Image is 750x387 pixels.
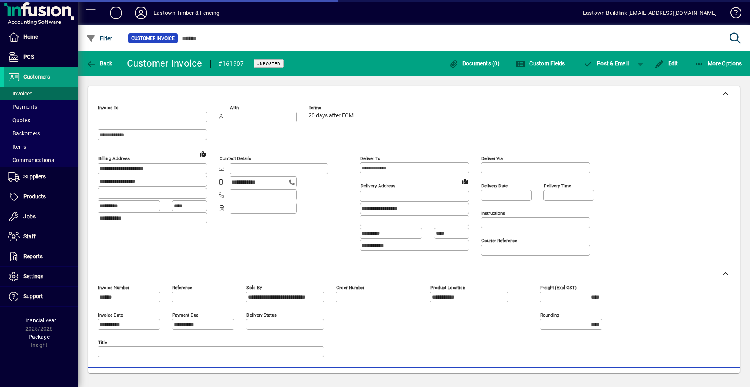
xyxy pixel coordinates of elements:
[84,56,114,70] button: Back
[4,140,78,153] a: Items
[725,2,740,27] a: Knowledge Base
[23,74,50,80] span: Customers
[481,238,517,243] mat-label: Courier Reference
[540,312,559,318] mat-label: Rounding
[4,100,78,113] a: Payments
[4,87,78,100] a: Invoices
[78,56,121,70] app-page-header-button: Back
[597,60,600,67] span: P
[695,60,742,67] span: More Options
[693,56,744,70] button: More Options
[23,173,46,180] span: Suppliers
[230,105,239,110] mat-label: Attn
[4,247,78,266] a: Reports
[481,156,503,161] mat-label: Deliver via
[4,187,78,207] a: Products
[23,293,43,299] span: Support
[540,285,577,290] mat-label: Freight (excl GST)
[653,56,680,70] button: Edit
[98,312,123,318] mat-label: Invoice date
[655,60,678,67] span: Edit
[98,285,129,290] mat-label: Invoice number
[449,60,500,67] span: Documents (0)
[22,317,56,324] span: Financial Year
[257,61,280,66] span: Unposted
[8,90,32,97] span: Invoices
[172,285,192,290] mat-label: Reference
[196,148,209,160] a: View on map
[4,207,78,227] a: Jobs
[8,117,30,123] span: Quotes
[336,285,364,290] mat-label: Order number
[98,105,119,110] mat-label: Invoice To
[514,56,567,70] button: Custom Fields
[481,211,505,216] mat-label: Instructions
[23,253,43,259] span: Reports
[104,6,129,20] button: Add
[430,285,465,290] mat-label: Product location
[8,130,40,137] span: Backorders
[4,153,78,167] a: Communications
[4,127,78,140] a: Backorders
[4,47,78,67] a: POS
[4,227,78,247] a: Staff
[481,183,508,189] mat-label: Delivery date
[23,213,36,220] span: Jobs
[8,157,54,163] span: Communications
[583,7,717,19] div: Eastown Buildlink [EMAIL_ADDRESS][DOMAIN_NAME]
[98,340,107,345] mat-label: Title
[129,6,154,20] button: Profile
[23,54,34,60] span: POS
[131,34,175,42] span: Customer Invoice
[516,60,565,67] span: Custom Fields
[360,156,380,161] mat-label: Deliver To
[23,233,36,239] span: Staff
[4,27,78,47] a: Home
[580,56,633,70] button: Post & Email
[4,287,78,306] a: Support
[459,175,471,187] a: View on map
[86,35,112,41] span: Filter
[447,56,502,70] button: Documents (0)
[8,104,37,110] span: Payments
[246,285,262,290] mat-label: Sold by
[4,113,78,127] a: Quotes
[154,7,220,19] div: Eastown Timber & Fencing
[23,193,46,200] span: Products
[29,334,50,340] span: Package
[309,113,354,119] span: 20 days after EOM
[4,167,78,187] a: Suppliers
[84,31,114,45] button: Filter
[86,60,112,67] span: Back
[218,58,244,70] div: #161907
[172,312,198,318] mat-label: Payment due
[309,105,355,110] span: Terms
[584,60,629,67] span: ost & Email
[544,183,571,189] mat-label: Delivery time
[127,57,202,70] div: Customer Invoice
[23,273,43,279] span: Settings
[8,144,26,150] span: Items
[4,267,78,286] a: Settings
[23,34,38,40] span: Home
[246,312,277,318] mat-label: Delivery status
